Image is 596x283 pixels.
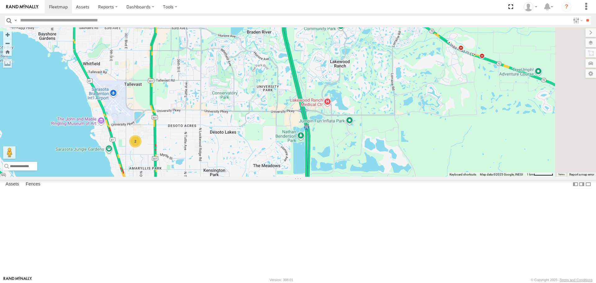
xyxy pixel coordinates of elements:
[3,59,12,68] label: Measure
[449,172,476,177] button: Keyboard shortcuts
[560,278,593,282] a: Terms and Conditions
[129,135,142,148] div: 2
[571,16,584,25] label: Search Filter Options
[525,172,555,177] button: Map Scale: 1 km per 59 pixels
[579,180,585,189] label: Dock Summary Table to the Right
[13,16,18,25] label: Search Query
[585,69,596,78] label: Map Settings
[3,48,12,56] button: Zoom Home
[521,2,540,11] div: Jerry Dewberry
[562,2,571,12] i: ?
[6,5,38,9] img: rand-logo.svg
[23,180,43,189] label: Fences
[531,278,593,282] div: © Copyright 2025 -
[572,180,579,189] label: Dock Summary Table to the Left
[585,180,591,189] label: Hide Summary Table
[3,39,12,48] button: Zoom out
[3,146,16,159] button: Drag Pegman onto the map to open Street View
[3,30,12,39] button: Zoom in
[558,173,565,176] a: Terms (opens in new tab)
[270,278,293,282] div: Version: 308.01
[3,277,32,283] a: Visit our Website
[480,173,523,176] span: Map data ©2025 Google, INEGI
[2,180,22,189] label: Assets
[569,173,594,176] a: Report a map error
[527,173,534,176] span: 1 km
